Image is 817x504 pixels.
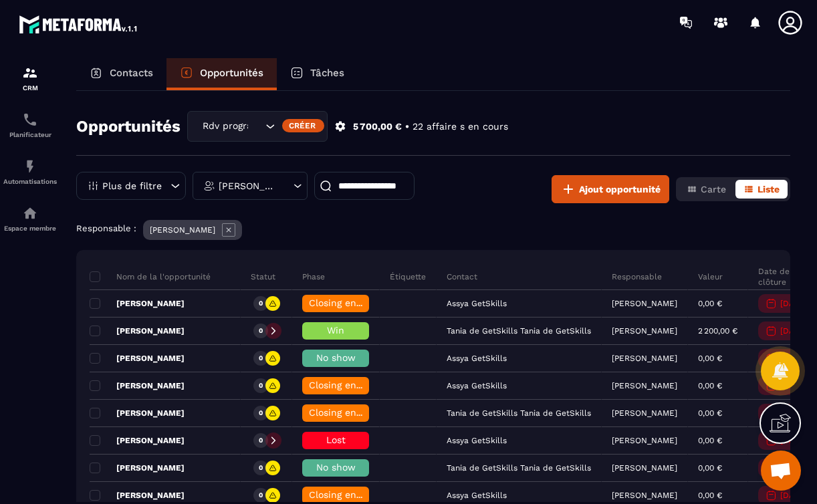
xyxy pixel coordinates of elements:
[405,120,409,133] p: •
[282,119,324,132] div: Créer
[90,435,185,446] p: [PERSON_NAME]
[3,195,57,242] a: automationsautomationsEspace membre
[327,325,344,336] span: Win
[3,102,57,148] a: schedulerschedulerPlanificateur
[259,408,263,418] p: 0
[22,158,38,174] img: automations
[277,58,358,90] a: Tâches
[552,175,669,203] button: Ajout opportunité
[200,67,263,79] p: Opportunités
[612,491,677,500] p: [PERSON_NAME]
[3,55,57,102] a: formationformationCRM
[309,297,385,308] span: Closing en cours
[259,491,263,500] p: 0
[259,436,263,445] p: 0
[22,205,38,221] img: automations
[310,67,344,79] p: Tâches
[579,182,661,196] span: Ajout opportunité
[309,407,385,418] span: Closing en cours
[698,436,722,445] p: 0,00 €
[413,120,508,133] p: 22 affaire s en cours
[780,326,806,336] p: [DATE]
[612,326,677,336] p: [PERSON_NAME]
[259,381,263,390] p: 0
[612,354,677,363] p: [PERSON_NAME]
[679,180,734,199] button: Carte
[199,119,249,134] span: Rdv programmé
[90,463,185,473] p: [PERSON_NAME]
[19,12,139,36] img: logo
[76,223,136,233] p: Responsable :
[3,131,57,138] p: Planificateur
[251,271,275,282] p: Statut
[698,271,723,282] p: Valeur
[316,352,356,363] span: No show
[102,181,162,191] p: Plus de filtre
[701,184,726,195] span: Carte
[612,299,677,308] p: [PERSON_NAME]
[353,120,402,133] p: 5 700,00 €
[90,326,185,336] p: [PERSON_NAME]
[166,58,277,90] a: Opportunités
[259,463,263,473] p: 0
[3,225,57,232] p: Espace membre
[447,271,477,282] p: Contact
[3,148,57,195] a: automationsautomationsAutomatisations
[309,380,385,390] span: Closing en cours
[259,299,263,308] p: 0
[698,381,722,390] p: 0,00 €
[110,67,153,79] p: Contacts
[90,408,185,418] p: [PERSON_NAME]
[612,436,677,445] p: [PERSON_NAME]
[698,408,722,418] p: 0,00 €
[390,271,426,282] p: Étiquette
[758,266,813,287] p: Date de clôture
[219,181,278,191] p: [PERSON_NAME]
[259,354,263,363] p: 0
[90,380,185,391] p: [PERSON_NAME]
[612,381,677,390] p: [PERSON_NAME]
[3,84,57,92] p: CRM
[90,298,185,309] p: [PERSON_NAME]
[698,491,722,500] p: 0,00 €
[780,491,806,500] p: [DATE]
[259,326,263,336] p: 0
[302,271,325,282] p: Phase
[612,408,677,418] p: [PERSON_NAME]
[90,353,185,364] p: [PERSON_NAME]
[90,271,211,282] p: Nom de la l'opportunité
[780,299,806,308] p: [DATE]
[612,463,677,473] p: [PERSON_NAME]
[326,434,346,445] span: Lost
[698,326,737,336] p: 2 200,00 €
[309,489,385,500] span: Closing en cours
[76,58,166,90] a: Contacts
[249,119,262,134] input: Search for option
[735,180,788,199] button: Liste
[187,111,328,142] div: Search for option
[76,113,181,140] h2: Opportunités
[316,462,356,473] span: No show
[150,225,215,235] p: [PERSON_NAME]
[90,490,185,501] p: [PERSON_NAME]
[698,354,722,363] p: 0,00 €
[761,451,801,491] a: Ouvrir le chat
[3,178,57,185] p: Automatisations
[22,65,38,81] img: formation
[757,184,780,195] span: Liste
[22,112,38,128] img: scheduler
[612,271,662,282] p: Responsable
[698,299,722,308] p: 0,00 €
[698,463,722,473] p: 0,00 €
